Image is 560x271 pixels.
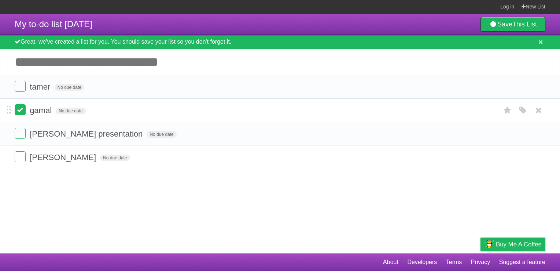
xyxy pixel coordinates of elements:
span: My to-do list [DATE] [15,19,92,29]
span: No due date [147,131,176,138]
span: [PERSON_NAME] [30,153,98,162]
b: This List [512,21,537,28]
span: tamer [30,82,52,91]
a: SaveThis List [480,17,545,32]
a: Buy me a coffee [480,238,545,251]
label: Done [15,104,26,115]
span: gamal [30,106,54,115]
img: Buy me a coffee [484,238,494,250]
label: Done [15,128,26,139]
a: Privacy [471,255,490,269]
a: About [383,255,398,269]
span: No due date [55,84,84,91]
span: No due date [56,108,85,114]
span: [PERSON_NAME] presentation [30,129,144,138]
span: No due date [100,155,130,161]
a: Developers [407,255,437,269]
label: Star task [501,104,515,116]
label: Done [15,81,26,92]
span: Buy me a coffee [496,238,542,251]
a: Terms [446,255,462,269]
label: Done [15,151,26,162]
a: Suggest a feature [499,255,545,269]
